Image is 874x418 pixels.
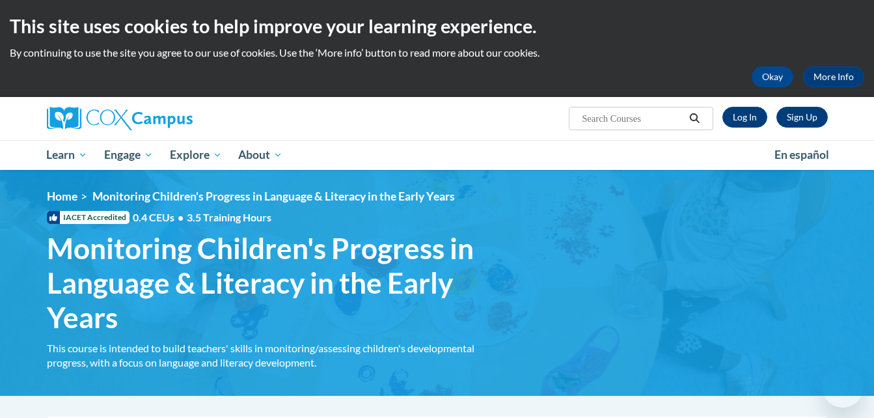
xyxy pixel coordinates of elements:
[774,148,829,161] span: En español
[47,341,496,370] div: This course is intended to build teachers' skills in monitoring/assessing children's developmenta...
[47,231,496,334] span: Monitoring Children's Progress in Language & Literacy in the Early Years
[822,366,864,408] iframe: Button to launch messaging window
[178,211,184,223] span: •
[47,107,294,130] a: Cox Campus
[580,111,685,126] input: Search Courses
[47,189,77,203] a: Home
[238,147,282,163] span: About
[722,107,767,128] a: Log In
[685,111,704,126] button: Search
[803,66,864,87] a: More Info
[133,210,271,225] span: 0.4 CEUs
[230,140,291,170] a: About
[161,140,230,170] a: Explore
[766,141,838,169] a: En español
[92,189,455,203] span: Monitoring Children's Progress in Language & Literacy in the Early Years
[187,211,271,223] span: 3.5 Training Hours
[104,147,153,163] span: Engage
[776,107,828,128] a: Register
[27,140,847,170] div: Main menu
[38,140,96,170] a: Learn
[47,107,193,130] img: Cox Campus
[170,147,222,163] span: Explore
[10,13,864,39] h2: This site uses cookies to help improve your learning experience.
[10,46,864,60] p: By continuing to use the site you agree to our use of cookies. Use the ‘More info’ button to read...
[46,147,87,163] span: Learn
[47,211,130,224] span: IACET Accredited
[752,66,793,87] button: Okay
[96,140,161,170] a: Engage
